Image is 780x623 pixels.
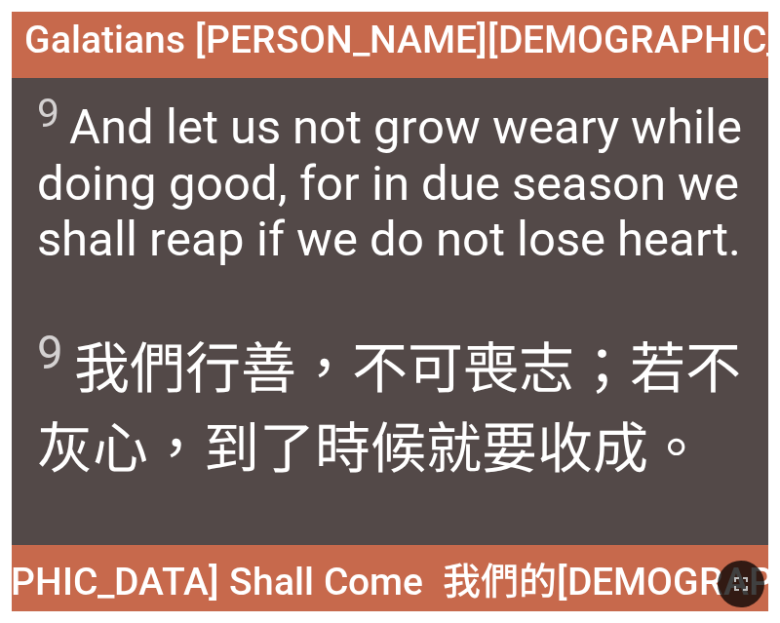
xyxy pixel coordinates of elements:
[37,336,742,482] wg2570: ，不可
[648,416,704,482] wg2325: 。
[37,324,744,484] span: 我們行
[37,90,59,136] sup: 9
[148,416,704,482] wg1590: ，到了時候
[37,336,742,482] wg4160: 善
[37,90,744,266] span: And let us not grow weary while doing good, for in due season we shall reap if we do not lose heart.
[37,326,63,380] sup: 9
[37,416,704,482] wg3361: 灰心
[426,416,704,482] wg2540: 就要收成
